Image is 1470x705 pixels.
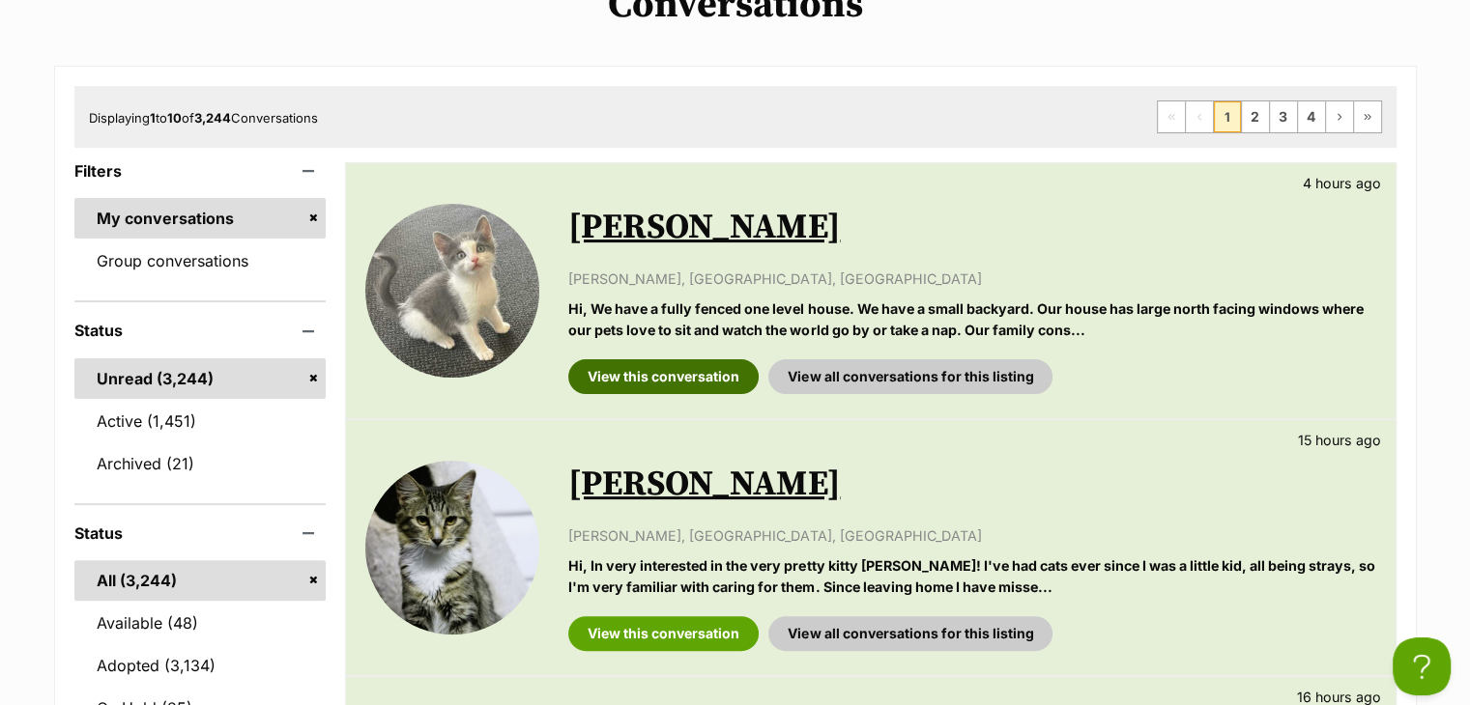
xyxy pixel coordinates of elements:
[568,463,840,506] a: [PERSON_NAME]
[365,461,539,634] img: Cher
[1298,101,1325,132] a: Page 4
[74,240,327,281] a: Group conversations
[1186,101,1213,132] span: Previous page
[167,110,182,126] strong: 10
[74,401,327,441] a: Active (1,451)
[74,560,327,601] a: All (3,244)
[568,268,1375,289] p: [PERSON_NAME], [GEOGRAPHIC_DATA], [GEOGRAPHIC_DATA]
[568,359,759,394] a: View this conversation
[1393,637,1451,695] iframe: Help Scout Beacon - Open
[74,645,327,686] a: Adopted (3,134)
[74,603,327,643] a: Available (48)
[1214,101,1241,132] span: Page 1
[1354,101,1381,132] a: Last page
[194,110,231,126] strong: 3,244
[74,358,327,399] a: Unread (3,244)
[568,616,759,651] a: View this conversation
[768,359,1052,394] a: View all conversations for this listing
[568,206,840,249] a: [PERSON_NAME]
[89,110,318,126] span: Displaying to of Conversations
[568,525,1375,546] p: [PERSON_NAME], [GEOGRAPHIC_DATA], [GEOGRAPHIC_DATA]
[568,555,1375,597] p: Hi, In very interested in the very pretty kitty [PERSON_NAME]! I've had cats ever since I was a l...
[74,198,327,239] a: My conversations
[768,616,1052,651] a: View all conversations for this listing
[74,162,327,180] header: Filters
[1326,101,1353,132] a: Next page
[1242,101,1269,132] a: Page 2
[365,204,539,378] img: Eddie
[74,322,327,339] header: Status
[1158,101,1185,132] span: First page
[74,443,327,484] a: Archived (21)
[1303,173,1381,193] p: 4 hours ago
[74,524,327,542] header: Status
[1157,100,1382,133] nav: Pagination
[1270,101,1297,132] a: Page 3
[1298,430,1381,450] p: 15 hours ago
[568,298,1375,340] p: Hi, We have a fully fenced one level house. We have a small backyard. Our house has large north f...
[150,110,156,126] strong: 1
